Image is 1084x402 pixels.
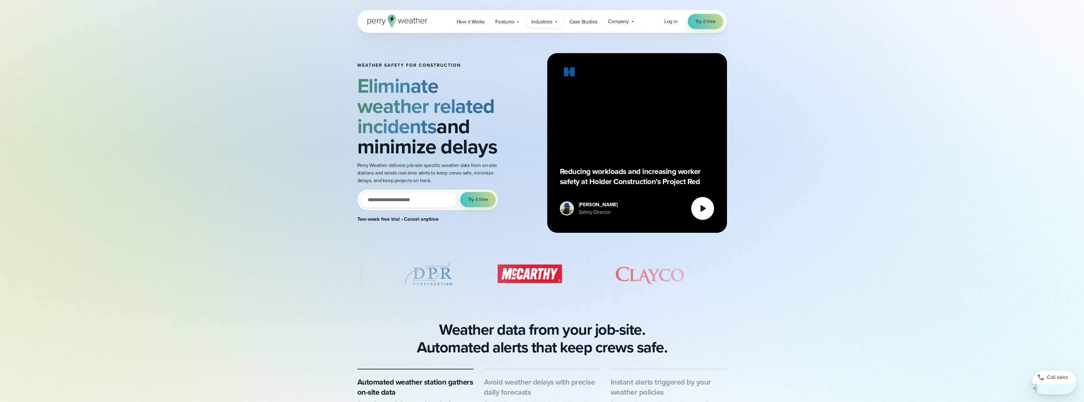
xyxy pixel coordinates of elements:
[460,192,496,207] button: Try it free
[688,14,723,29] a: Try it free
[495,18,514,26] span: Features
[561,202,573,214] img: Merco Chantres Headshot
[357,76,505,157] h2: and minimize delays
[331,258,373,290] div: 2 of 8
[357,63,505,68] h1: Weather safety for Construction
[357,258,727,293] div: slideshow
[605,258,694,290] div: 5 of 8
[331,258,373,290] img: Holder.svg
[531,18,552,26] span: Industries
[357,162,505,184] p: Perry Weather delivers job-site specific weather data from on-site stations and sends real-time a...
[560,66,579,80] img: Holder.svg
[357,377,474,397] h3: Automated weather station gathers on-site data
[1047,374,1068,381] span: Call sales
[564,15,603,28] a: Case Studies
[417,321,667,356] h2: Weather data from your job-site. Automated alerts that keep crews safe.
[451,15,490,28] a: How it Works
[484,258,574,290] img: McCarthy.svg
[579,201,618,208] div: [PERSON_NAME]
[357,71,495,141] strong: Eliminate weather related incidents
[403,258,454,290] div: 3 of 8
[484,377,600,397] h3: Avoid weather delays with precise daily forecasts
[695,18,716,25] span: Try it free
[1032,389,1076,394] img: call.png
[560,166,714,187] p: Reducing workloads and increasing worker safety at Holder Construction’s Project Red
[608,18,629,25] span: Company
[1032,384,1076,389] a: Open contact in Aloware
[468,196,488,203] span: Try it free
[403,258,454,290] img: DPR-Construction.svg
[605,258,694,290] img: Clayco.svg
[1032,370,1076,384] a: Call sales
[664,18,678,25] a: Log in
[457,18,485,26] span: How it Works
[1032,384,1076,389] img: contact.png
[1032,389,1076,394] a: Make a call in Aloware
[569,18,598,26] span: Case Studies
[611,377,727,397] h3: Instant alerts triggered by your weather policies
[579,208,618,216] div: Safety Director
[357,215,439,223] strong: Two-week free trial • Cancel anytime
[725,258,815,290] div: 6 of 8
[484,258,574,290] div: 4 of 8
